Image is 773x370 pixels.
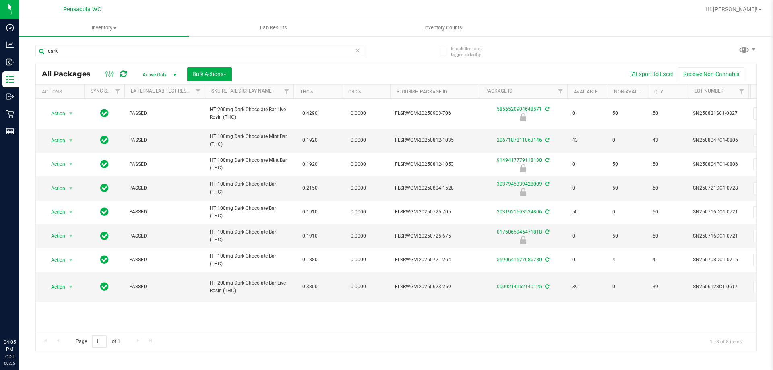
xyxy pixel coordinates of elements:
span: Sync from Compliance System [544,229,549,235]
span: 50 [653,232,683,240]
span: 0.0000 [347,254,370,266]
span: In Sync [100,159,109,170]
span: 0 [572,232,603,240]
span: FLSRWGM-20250721-264 [395,256,474,264]
span: 50 [612,184,643,192]
iframe: Resource center [8,306,32,330]
span: 39 [572,283,603,291]
span: Sync from Compliance System [544,157,549,163]
span: 0 [572,161,603,168]
span: select [66,108,76,119]
div: Newly Received [477,113,568,121]
span: Sync from Compliance System [544,209,549,215]
span: PASSED [129,161,200,168]
span: SN250721DC1-0728 [693,184,744,192]
a: 3037945339428009 [497,181,542,187]
span: In Sync [100,254,109,265]
span: Bulk Actions [192,71,227,77]
span: select [66,254,76,266]
span: 1 - 8 of 8 items [703,335,748,347]
span: 0.0000 [347,159,370,170]
span: In Sync [100,206,109,217]
span: HT 100mg Dark Chocolate Bar (THC) [210,228,289,244]
span: Action [44,159,66,170]
span: Hi, [PERSON_NAME]! [705,6,758,12]
span: select [66,207,76,218]
span: PASSED [129,136,200,144]
span: HT 100mg Dark Chocolate Bar (THC) [210,205,289,220]
span: In Sync [100,230,109,242]
a: Non-Available [614,89,650,95]
span: In Sync [100,107,109,119]
span: Action [44,135,66,146]
span: 50 [653,208,683,216]
inline-svg: Reports [6,127,14,135]
span: Inventory [19,24,189,31]
inline-svg: Inbound [6,58,14,66]
span: select [66,135,76,146]
span: 39 [653,283,683,291]
a: Qty [654,89,663,95]
a: 5590641577686780 [497,257,542,263]
span: Action [44,207,66,218]
span: 50 [653,184,683,192]
span: 50 [653,161,683,168]
span: 43 [653,136,683,144]
a: 0176065946471818 [497,229,542,235]
span: PASSED [129,256,200,264]
span: 43 [572,136,603,144]
span: Action [44,254,66,266]
span: In Sync [100,134,109,146]
a: 2031921593534806 [497,209,542,215]
p: 04:05 PM CDT [4,339,16,360]
span: 0.1920 [298,159,322,170]
span: Clear [355,45,360,56]
a: Lot Number [694,88,723,94]
span: All Packages [42,70,99,79]
span: Sync from Compliance System [544,257,549,263]
input: Search Package ID, Item Name, SKU, Lot or Part Number... [35,45,364,57]
span: Action [44,108,66,119]
a: Package ID [485,88,513,94]
span: 0.0000 [347,281,370,293]
span: HT 100mg Dark Chocolate Mint Bar (THC) [210,133,289,148]
div: Newly Received [477,188,568,196]
span: select [66,183,76,194]
a: CBD% [348,89,361,95]
span: Sync from Compliance System [544,137,549,143]
span: 0.4290 [298,107,322,119]
span: HT 100mg Dark Chocolate Mint Bar (THC) [210,157,289,172]
span: 0 [612,208,643,216]
span: In Sync [100,281,109,292]
span: 50 [572,208,603,216]
span: PASSED [129,110,200,117]
span: Include items not tagged for facility [451,45,491,58]
span: Action [44,230,66,242]
span: select [66,230,76,242]
a: Lab Results [189,19,358,36]
a: Flourish Package ID [397,89,447,95]
span: 0 [612,283,643,291]
span: Page of 1 [69,335,127,348]
a: 0000214152140125 [497,284,542,289]
inline-svg: Retail [6,110,14,118]
span: 4 [653,256,683,264]
span: 50 [612,161,643,168]
span: HT 100mg Dark Chocolate Bar (THC) [210,180,289,196]
input: 1 [92,335,107,348]
span: PASSED [129,283,200,291]
span: 0.0000 [347,206,370,218]
inline-svg: Analytics [6,41,14,49]
inline-svg: Outbound [6,93,14,101]
span: Sync from Compliance System [544,181,549,187]
span: 50 [612,232,643,240]
span: HT 200mg Dark Chocolate Bar Live Rosin (THC) [210,279,289,295]
a: 2067107211863146 [497,137,542,143]
a: Sync Status [91,88,122,94]
span: Sync from Compliance System [544,106,549,112]
span: In Sync [100,182,109,194]
span: 0 [612,136,643,144]
a: Inventory Counts [358,19,528,36]
span: SN250716DC1-0721 [693,232,744,240]
span: SN250708DC1-0715 [693,256,744,264]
